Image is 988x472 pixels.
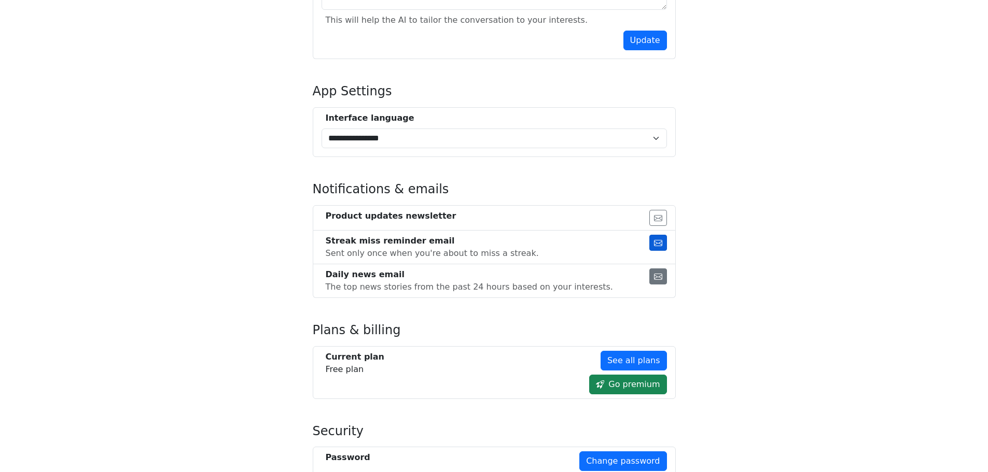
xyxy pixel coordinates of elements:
a: See all plans [601,351,667,370]
a: Go premium [589,375,666,394]
h4: Security [313,424,676,439]
div: The top news stories from the past 24 hours based on your interests. [326,281,613,293]
a: Change password [579,451,666,471]
div: Sent only once when you're about to miss a streak. [326,247,539,260]
div: Password [326,451,370,464]
div: This will help the AI to tailor the conversation to your interests. [326,14,588,26]
button: Update [623,31,667,50]
div: Current plan [326,351,385,363]
h4: Plans & billing [313,323,676,338]
div: Free plan [326,351,385,376]
select: Select Interface Language [322,128,667,148]
h4: Notifications & emails [313,182,676,197]
div: Product updates newsletter [326,210,456,222]
h4: App Settings [313,84,676,99]
div: Daily news email [326,268,613,281]
div: Streak miss reminder email [326,235,539,247]
div: Interface language [326,112,667,124]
